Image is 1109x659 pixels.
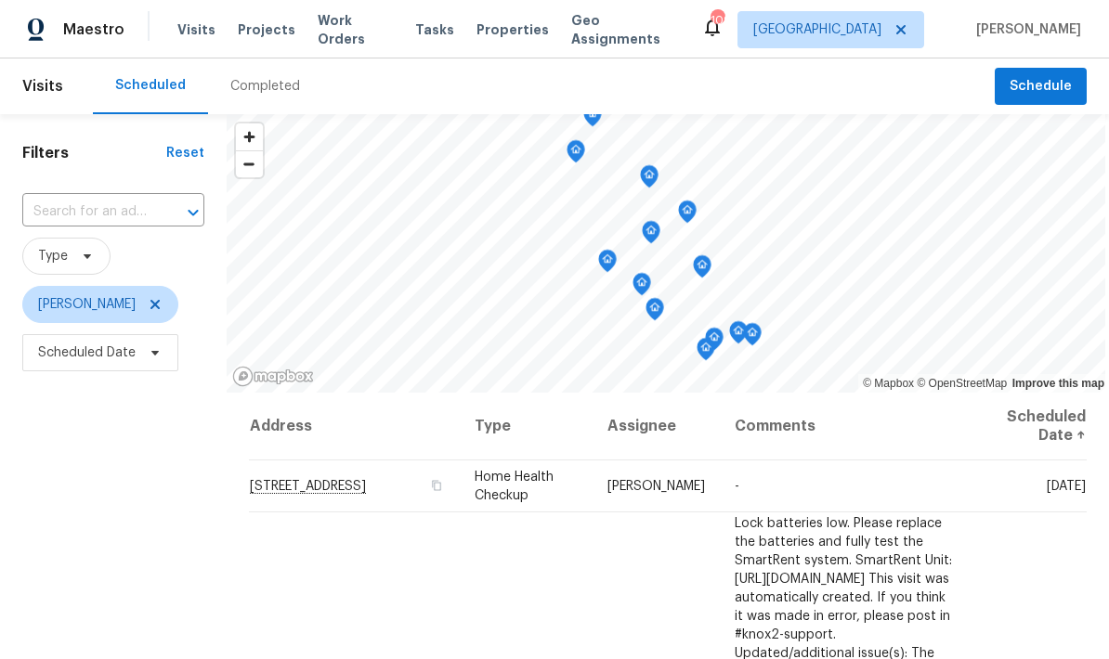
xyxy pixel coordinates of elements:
[180,200,206,226] button: Open
[236,150,263,177] button: Zoom out
[1012,377,1104,390] a: Improve this map
[415,23,454,36] span: Tasks
[729,321,748,350] div: Map marker
[720,393,972,460] th: Comments
[115,76,186,95] div: Scheduled
[917,377,1007,390] a: OpenStreetMap
[571,11,679,48] span: Geo Assignments
[236,123,263,150] button: Zoom in
[743,323,762,352] div: Map marker
[969,20,1081,39] span: [PERSON_NAME]
[583,104,602,133] div: Map marker
[1047,480,1086,493] span: [DATE]
[238,20,295,39] span: Projects
[38,247,68,265] span: Type
[63,20,124,39] span: Maestro
[460,393,593,460] th: Type
[593,393,720,460] th: Assignee
[22,66,63,107] span: Visits
[607,480,705,493] span: [PERSON_NAME]
[230,77,300,96] div: Completed
[236,151,263,177] span: Zoom out
[693,255,711,284] div: Map marker
[971,393,1087,460] th: Scheduled Date ↑
[227,114,1105,393] canvas: Map
[646,298,664,327] div: Map marker
[38,343,136,362] span: Scheduled Date
[476,20,549,39] span: Properties
[753,20,881,39] span: [GEOGRAPHIC_DATA]
[567,140,585,169] div: Map marker
[475,471,554,502] span: Home Health Checkup
[428,477,445,494] button: Copy Address
[863,377,914,390] a: Mapbox
[640,165,659,194] div: Map marker
[705,328,724,356] div: Map marker
[735,480,739,493] span: -
[38,295,136,314] span: [PERSON_NAME]
[711,11,724,30] div: 109
[177,20,215,39] span: Visits
[249,393,460,460] th: Address
[598,250,617,278] div: Map marker
[678,200,697,229] div: Map marker
[1010,75,1072,98] span: Schedule
[22,198,152,226] input: Search for an address...
[22,144,166,162] h1: Filters
[232,366,314,387] a: Mapbox homepage
[995,68,1087,106] button: Schedule
[642,221,660,250] div: Map marker
[697,338,715,367] div: Map marker
[318,11,393,48] span: Work Orders
[166,144,204,162] div: Reset
[633,273,651,302] div: Map marker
